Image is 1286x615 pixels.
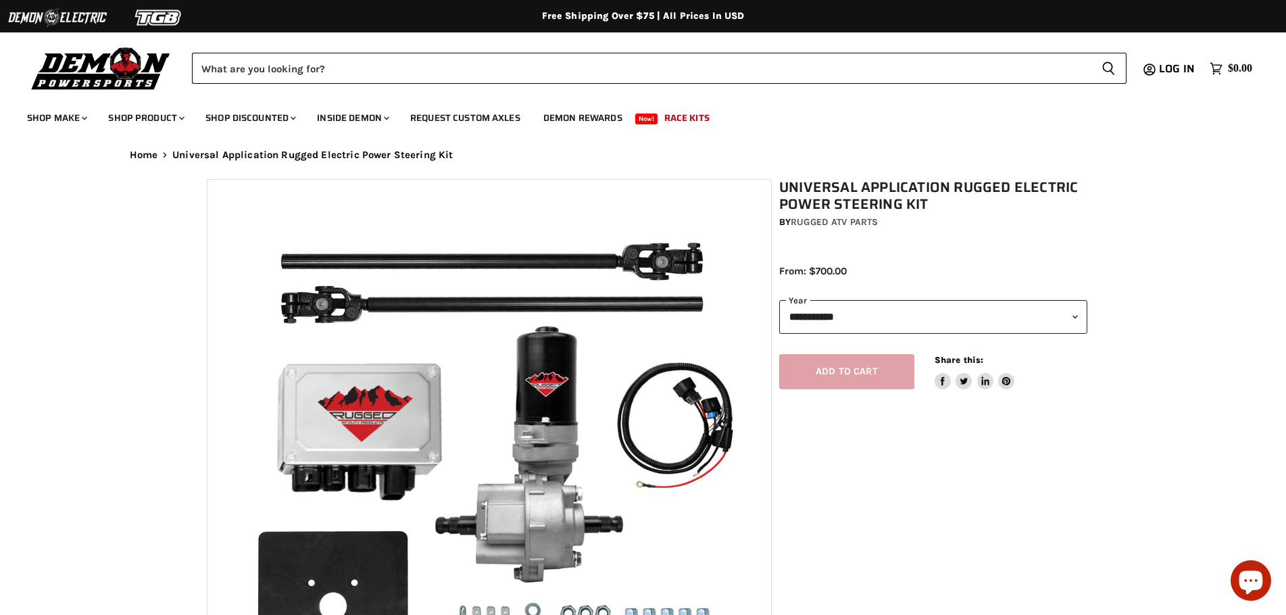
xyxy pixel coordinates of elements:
span: Universal Application Rugged Electric Power Steering Kit [172,149,453,161]
ul: Main menu [17,99,1249,132]
a: Demon Rewards [533,104,633,132]
input: Search [192,53,1091,84]
span: Share this: [935,355,983,365]
select: year [779,300,1087,333]
a: Request Custom Axles [400,104,530,132]
span: $0.00 [1228,62,1252,75]
img: Demon Electric Logo 2 [7,5,108,30]
a: Shop Product [98,104,193,132]
form: Product [192,53,1127,84]
a: Inside Demon [307,104,397,132]
button: Search [1091,53,1127,84]
span: From: $700.00 [779,265,847,277]
a: Home [130,149,158,161]
div: by [779,215,1087,230]
inbox-online-store-chat: Shopify online store chat [1227,560,1275,604]
img: Demon Powersports [27,44,175,92]
img: TGB Logo 2 [108,5,209,30]
a: Log in [1153,63,1203,75]
a: Shop Discounted [195,104,304,132]
h1: Universal Application Rugged Electric Power Steering Kit [779,179,1087,213]
nav: Breadcrumbs [103,149,1184,161]
div: Free Shipping Over $75 | All Prices In USD [103,10,1184,22]
span: New! [635,114,658,124]
a: $0.00 [1203,59,1259,78]
span: Log in [1159,60,1195,77]
a: Race Kits [654,104,720,132]
a: Shop Make [17,104,95,132]
a: Rugged ATV Parts [791,216,878,228]
aside: Share this: [935,354,1015,390]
